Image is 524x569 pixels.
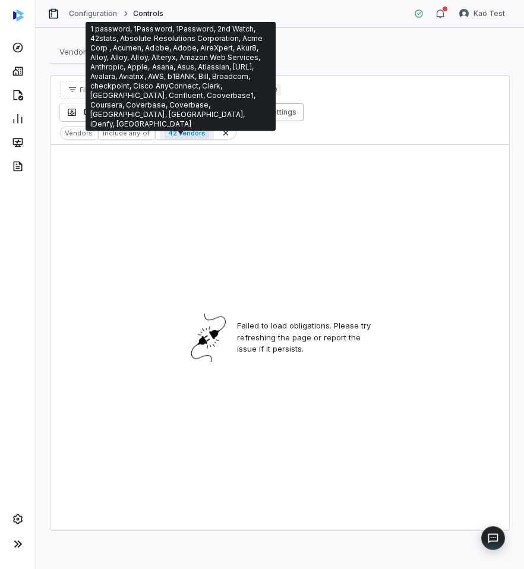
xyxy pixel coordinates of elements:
span: Filter [80,86,96,94]
button: Kao Test avatarKao Test [452,5,512,23]
span: Controls [133,9,163,18]
button: Download as Excel [60,103,157,121]
span: 42 vendors [165,127,209,139]
span: Vendor Controls [55,44,125,59]
img: error image [185,314,232,361]
img: Kao Test avatar [459,9,469,18]
div: 42 vendors [155,126,236,140]
a: Configuration [69,9,118,18]
div: include any of [98,126,154,140]
img: svg%3e [13,10,24,21]
span: Kao Test [474,9,505,18]
div: Vendors [60,126,97,140]
div: 1 password, 1Password, 1Password, 2nd Watch, 42stats, Absolute Resolutions Corporation, Acme Corp... [90,24,271,129]
p: Failed to load obligations. Please try refreshing the page or report the issue if it persists. [232,320,375,355]
button: Filter [60,81,103,99]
